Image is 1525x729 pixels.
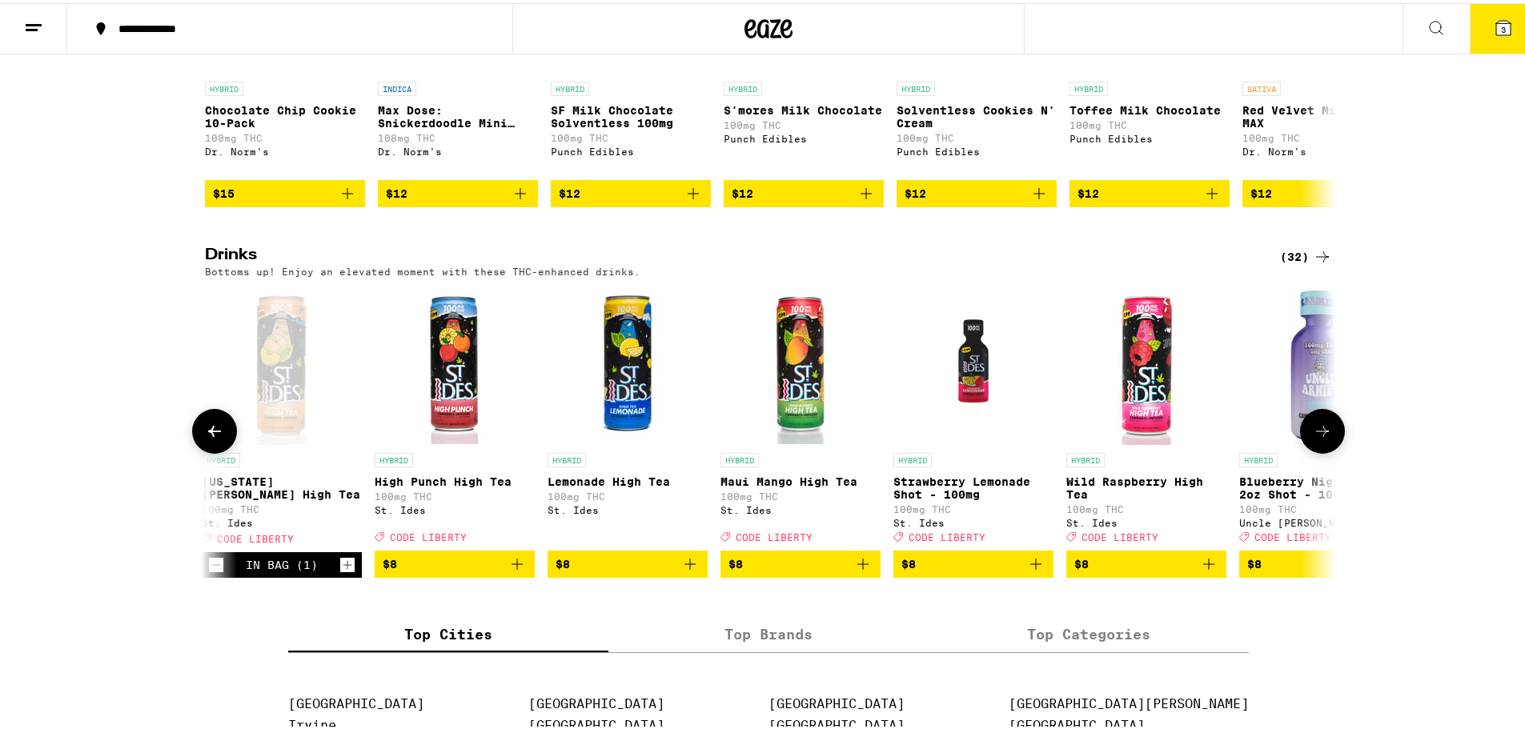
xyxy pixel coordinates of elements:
[720,282,881,442] img: St. Ides - Maui Mango High Tea
[893,282,1053,547] a: Open page for Strawberry Lemonade Shot - 100mg from St. Ides
[1239,515,1399,525] div: Uncle [PERSON_NAME]'s
[1239,501,1399,511] p: 100mg THC
[1066,450,1105,464] p: HYBRID
[929,615,1249,649] label: Top Categories
[202,282,362,549] a: Open page for Georgia Peach High Tea from St. Ides
[1239,282,1399,547] a: Open page for Blueberry Night Cap 2oz Shot - 100mg from Uncle Arnie's
[893,450,932,464] p: HYBRID
[551,143,711,154] div: Punch Edibles
[375,282,535,442] img: St. Ides - High Punch High Tea
[1082,529,1158,539] span: CODE LIBERTY
[1239,472,1399,498] p: Blueberry Night Cap 2oz Shot - 100mg
[608,615,929,649] label: Top Brands
[897,177,1057,204] button: Add to bag
[893,515,1053,525] div: St. Ides
[1074,555,1089,567] span: $8
[1078,184,1099,197] span: $12
[728,555,743,567] span: $8
[202,501,362,511] p: 100mg THC
[1247,555,1262,567] span: $8
[548,502,708,512] div: St. Ides
[551,177,711,204] button: Add to bag
[386,184,407,197] span: $12
[548,282,708,442] img: St. Ides - Lemonade High Tea
[213,184,235,197] span: $15
[1066,282,1226,442] img: St. Ides - Wild Raspberry High Tea
[897,143,1057,154] div: Punch Edibles
[1066,515,1226,525] div: St. Ides
[205,244,1254,263] h2: Drinks
[375,502,535,512] div: St. Ides
[1239,282,1399,442] img: Uncle Arnie's - Blueberry Night Cap 2oz Shot - 100mg
[375,547,535,575] button: Add to bag
[1242,101,1403,126] p: Red Velvet Mini Cookie MAX
[720,488,881,499] p: 100mg THC
[548,472,708,485] p: Lemonade High Tea
[736,529,813,539] span: CODE LIBERTY
[769,693,905,708] a: [GEOGRAPHIC_DATA]
[724,130,884,141] div: Punch Edibles
[893,472,1053,498] p: Strawberry Lemonade Shot - 100mg
[893,282,1053,442] img: St. Ides - Strawberry Lemonade Shot - 100mg
[1239,450,1278,464] p: HYBRID
[720,282,881,547] a: Open page for Maui Mango High Tea from St. Ides
[1,1,874,116] button: Redirect to URL
[901,555,916,567] span: $8
[548,450,586,464] p: HYBRID
[1239,547,1399,575] button: Add to bag
[339,554,355,570] button: Increment
[724,177,884,204] button: Add to bag
[375,282,535,547] a: Open page for High Punch High Tea from St. Ides
[1250,184,1272,197] span: $12
[559,184,580,197] span: $12
[893,547,1053,575] button: Add to bag
[556,555,570,567] span: $8
[905,184,926,197] span: $12
[288,693,424,708] a: [GEOGRAPHIC_DATA]
[724,117,884,127] p: 100mg THC
[246,555,318,568] div: In Bag (1)
[724,78,762,93] p: HYBRID
[1070,117,1230,127] p: 100mg THC
[893,501,1053,511] p: 100mg THC
[1070,101,1230,114] p: Toffee Milk Chocolate
[1070,78,1108,93] p: HYBRID
[720,450,759,464] p: HYBRID
[1070,177,1230,204] button: Add to bag
[202,472,362,498] p: [US_STATE][PERSON_NAME] High Tea
[897,130,1057,140] p: 100mg THC
[205,143,365,154] div: Dr. Norm's
[551,130,711,140] p: 100mg THC
[548,488,708,499] p: 100mg THC
[375,488,535,499] p: 100mg THC
[732,184,753,197] span: $12
[378,101,538,126] p: Max Dose: Snickerdoodle Mini Cookie - Indica
[217,531,294,541] span: CODE LIBERTY
[1242,177,1403,204] button: Add to bag
[897,101,1057,126] p: Solventless Cookies N' Cream
[205,78,243,93] p: HYBRID
[548,547,708,575] button: Add to bag
[1242,143,1403,154] div: Dr. Norm's
[205,177,365,204] button: Add to bag
[202,515,362,525] div: St. Ides
[548,282,708,547] a: Open page for Lemonade High Tea from St. Ides
[1254,529,1331,539] span: CODE LIBERTY
[1009,693,1249,708] a: [GEOGRAPHIC_DATA][PERSON_NAME]
[378,143,538,154] div: Dr. Norm's
[1242,78,1281,93] p: SATIVA
[390,529,467,539] span: CODE LIBERTY
[378,177,538,204] button: Add to bag
[208,554,224,570] button: Decrement
[375,450,413,464] p: HYBRID
[205,130,365,140] p: 100mg THC
[288,615,1249,650] div: tabs
[378,130,538,140] p: 108mg THC
[909,529,985,539] span: CODE LIBERTY
[1242,130,1403,140] p: 100mg THC
[1066,547,1226,575] button: Add to bag
[720,547,881,575] button: Add to bag
[1280,244,1332,263] a: (32)
[1066,282,1226,547] a: Open page for Wild Raspberry High Tea from St. Ides
[1501,22,1506,31] span: 3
